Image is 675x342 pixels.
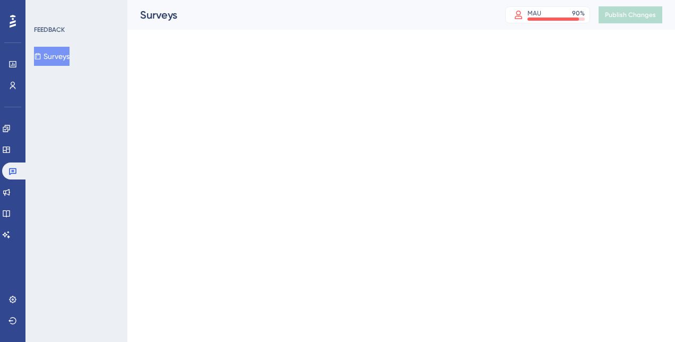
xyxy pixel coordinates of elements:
div: FEEDBACK [34,25,65,34]
div: MAU [527,9,541,18]
button: Surveys [34,47,70,66]
div: Surveys [140,7,479,22]
div: 90 % [572,9,585,18]
span: Publish Changes [605,11,656,19]
button: Publish Changes [599,6,662,23]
